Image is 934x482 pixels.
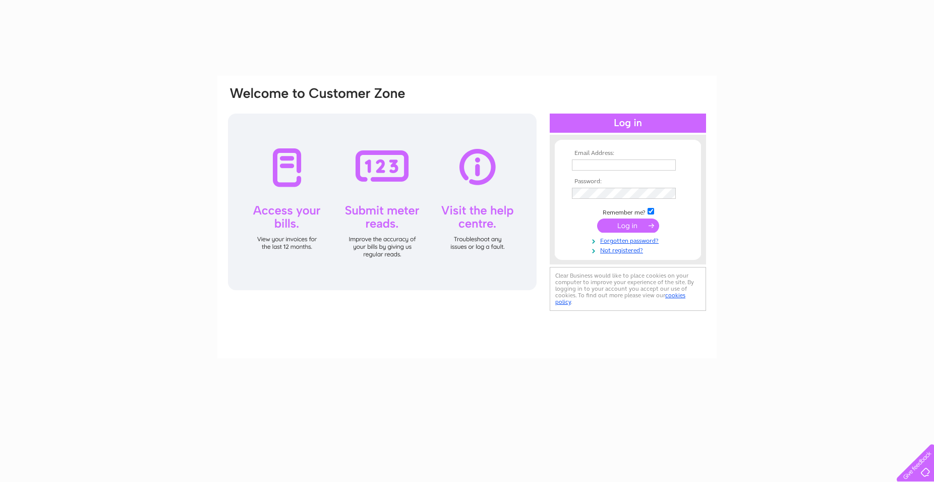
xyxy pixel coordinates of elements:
[555,292,685,305] a: cookies policy
[572,235,686,245] a: Forgotten password?
[569,206,686,217] td: Remember me?
[569,150,686,157] th: Email Address:
[569,178,686,185] th: Password:
[597,219,659,233] input: Submit
[550,267,706,311] div: Clear Business would like to place cookies on your computer to improve your experience of the sit...
[572,245,686,254] a: Not registered?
